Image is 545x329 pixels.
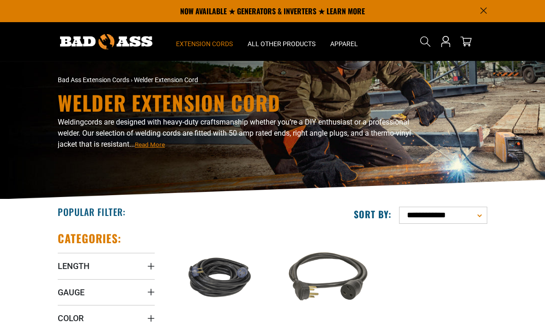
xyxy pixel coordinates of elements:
img: black [278,233,378,322]
a: Bad Ass Extension Cords [58,76,129,84]
label: Sort by: [354,208,392,220]
summary: Apparel [323,22,365,61]
span: Color [58,313,84,323]
summary: Gauge [58,279,155,305]
h1: Welder Extension Cord [58,93,413,113]
span: Apparel [330,40,358,48]
summary: Search [418,34,433,49]
span: All Other Products [248,40,315,48]
span: › [131,76,133,84]
span: Gauge [58,287,85,298]
summary: Extension Cords [169,22,240,61]
summary: All Other Products [240,22,323,61]
span: Length [58,261,90,271]
nav: breadcrumbs [58,75,339,85]
h2: Categories: [58,231,121,245]
p: Welding [58,117,413,150]
img: Bad Ass Extension Cords [60,34,152,49]
summary: Length [58,253,155,279]
h2: Popular Filter: [58,206,126,218]
span: Read More [135,141,165,148]
span: Extension Cords [176,40,233,48]
span: cords are designed with heavy-duty craftsmanship whether you’re a DIY enthusiast or a professiona... [58,118,411,149]
span: Welder Extension Cord [134,76,198,84]
img: black [167,247,267,307]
